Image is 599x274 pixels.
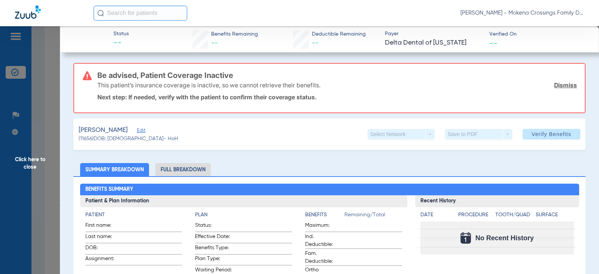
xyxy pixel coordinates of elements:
span: Assignment: [85,255,122,265]
app-breakdown-title: Surface [536,211,574,222]
li: Summary Breakdown [80,163,149,176]
app-breakdown-title: Benefits [305,211,344,222]
app-breakdown-title: Date [420,211,452,222]
span: Deductible Remaining [312,30,366,38]
h4: Tooth/Quad [495,211,533,219]
h3: Recent History [415,195,579,207]
span: DOB: [85,244,122,254]
span: Edit [137,128,144,135]
h4: Procedure [458,211,492,219]
span: -- [211,40,218,46]
span: Delta Dental of [US_STATE] [385,38,483,48]
app-breakdown-title: Tooth/Quad [495,211,533,222]
span: Status [113,30,129,38]
button: Verify Benefits [523,129,580,139]
li: Full Breakdown [155,163,211,176]
h3: Patient & Plan Information [80,195,408,207]
h4: Plan [195,211,292,219]
h4: Date [420,211,452,219]
h3: Be advised, Patient Coverage Inactive [97,72,577,79]
span: Verify Benefits [532,131,571,137]
span: No Recent History [475,234,534,242]
a: Dismiss [554,81,577,89]
img: Search Icon [97,10,104,16]
span: Benefits Remaining [211,30,258,38]
span: [PERSON_NAME] [79,126,128,135]
img: Zuub Logo [15,6,41,19]
span: Plan Type: [195,255,232,265]
h2: Benefits Summary [80,184,579,196]
span: Benefits Type: [195,244,232,254]
span: Ind. Deductible: [305,233,342,249]
p: This patient’s insurance coverage is inactive, so we cannot retrieve their benefits. [97,81,320,89]
span: (11656) DOB: [DEMOGRAPHIC_DATA] - HoH [79,135,178,143]
span: -- [312,40,319,46]
app-breakdown-title: Procedure [458,211,492,222]
input: Search for patients [94,6,187,21]
span: Fam. Deductible: [305,250,342,265]
span: Effective Date: [195,233,232,243]
span: -- [113,38,129,49]
span: -- [489,39,498,47]
span: Verified On [489,30,587,38]
img: Calendar [460,232,471,244]
span: Remaining/Total [344,211,402,222]
span: Status: [195,222,232,232]
p: Next step: If needed, verify with the patient to confirm their coverage status. [97,93,577,101]
h4: Patient [85,211,182,219]
img: error-icon [83,71,92,80]
h4: Benefits [305,211,344,219]
span: [PERSON_NAME] - Mokena Crossings Family Dental [460,9,584,17]
span: Last name: [85,233,122,243]
span: Payer [385,30,483,38]
span: First name: [85,222,122,232]
h4: Surface [536,211,574,219]
span: Maximum: [305,222,342,232]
